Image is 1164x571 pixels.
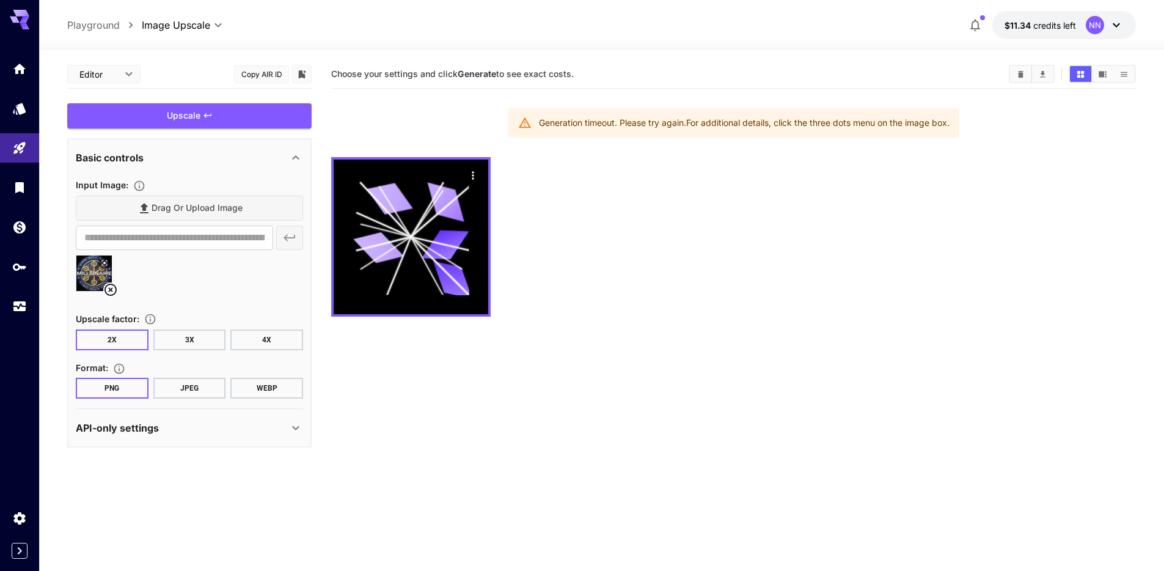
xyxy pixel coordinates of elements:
[76,314,139,324] span: Upscale factor :
[67,103,312,128] button: Upscale
[12,299,27,314] div: Usage
[1009,65,1055,83] div: Clear AllDownload All
[1005,20,1033,31] span: $11.34
[12,259,27,274] div: API Keys
[1070,66,1091,82] button: Show media in grid view
[1010,66,1031,82] button: Clear All
[464,166,482,184] div: Actions
[12,180,27,195] div: Library
[139,313,161,325] button: Choose the level of upscaling to be performed on the image.
[76,143,303,172] div: Basic controls
[12,543,27,559] button: Expand sidebar
[76,421,159,435] p: API-only settings
[234,65,289,83] button: Copy AIR ID
[67,18,120,32] a: Playground
[167,108,200,123] span: Upscale
[230,378,303,399] button: WEBP
[76,150,144,165] p: Basic controls
[79,68,117,81] span: Editor
[1005,19,1076,32] div: $11.33611
[76,413,303,443] div: API-only settings
[76,363,108,373] span: Format :
[76,180,128,190] span: Input Image :
[128,180,150,192] button: Specifies the input image to be processed.
[539,112,950,134] div: Generation timeout. Please try again. For additional details, click the three dots menu on the im...
[67,18,142,32] nav: breadcrumb
[1033,20,1076,31] span: credits left
[1069,65,1136,83] div: Show media in grid viewShow media in video viewShow media in list view
[12,101,27,116] div: Models
[1092,66,1113,82] button: Show media in video view
[108,363,130,375] button: Choose the file format for the output image.
[992,11,1136,39] button: $11.33611NN
[458,68,496,79] b: Generate
[1113,66,1135,82] button: Show media in list view
[12,510,27,526] div: Settings
[230,330,303,350] button: 4X
[12,61,27,76] div: Home
[1086,16,1104,34] div: NN
[1032,66,1053,82] button: Download All
[153,378,226,399] button: JPEG
[142,18,210,32] span: Image Upscale
[76,330,148,350] button: 2X
[76,378,148,399] button: PNG
[296,67,307,81] button: Add to library
[153,330,226,350] button: 3X
[12,141,27,156] div: Playground
[331,68,574,79] span: Choose your settings and click to see exact costs.
[12,219,27,235] div: Wallet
